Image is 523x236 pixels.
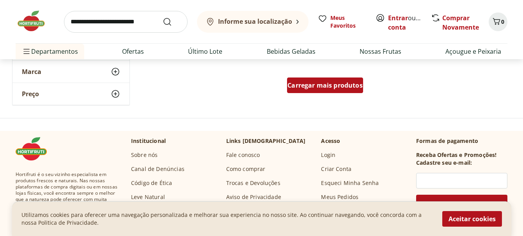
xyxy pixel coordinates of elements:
[318,14,366,30] a: Meus Favoritos
[226,151,260,159] a: Fale conosco
[131,193,165,201] a: Leve Natural
[287,82,363,88] span: Carregar mais produtos
[131,137,166,145] p: Institucional
[22,68,41,76] span: Marca
[388,13,423,32] span: ou
[445,47,501,56] a: Açougue e Peixaria
[131,151,158,159] a: Sobre nós
[416,151,496,159] h3: Receba Ofertas e Promoções!
[218,17,292,26] b: Informe sua localização
[16,137,55,160] img: Hortifruti
[489,12,507,31] button: Carrinho
[16,9,55,33] img: Hortifruti
[12,61,129,83] button: Marca
[416,159,472,167] h3: Cadastre seu e-mail:
[22,42,31,61] button: Menu
[442,211,502,227] button: Aceitar cookies
[501,18,504,25] span: 0
[416,137,507,145] p: Formas de pagamento
[21,211,433,227] p: Utilizamos cookies para oferecer uma navegação personalizada e melhorar sua experiencia no nosso ...
[321,151,335,159] a: Login
[226,193,281,201] a: Aviso de Privacidade
[287,77,363,96] a: Carregar mais produtos
[22,90,39,98] span: Preço
[131,179,172,187] a: Código de Ética
[131,165,184,173] a: Canal de Denúncias
[64,11,188,33] input: search
[442,14,479,32] a: Comprar Novamente
[321,179,379,187] a: Esqueci Minha Senha
[388,14,408,22] a: Entrar
[16,171,119,215] span: Hortifruti é o seu vizinho especialista em produtos frescos e naturais. Nas nossas plataformas de...
[12,83,129,105] button: Preço
[163,17,181,26] button: Submit Search
[226,137,306,145] p: Links [DEMOGRAPHIC_DATA]
[267,47,316,56] a: Bebidas Geladas
[330,14,366,30] span: Meus Favoritos
[188,47,222,56] a: Último Lote
[122,47,144,56] a: Ofertas
[22,42,78,61] span: Departamentos
[416,195,507,213] button: Cadastrar
[226,179,280,187] a: Trocas e Devoluções
[197,11,308,33] button: Informe sua localização
[388,14,431,32] a: Criar conta
[360,47,401,56] a: Nossas Frutas
[321,193,358,201] a: Meus Pedidos
[321,165,351,173] a: Criar Conta
[321,137,340,145] p: Acesso
[226,165,266,173] a: Como comprar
